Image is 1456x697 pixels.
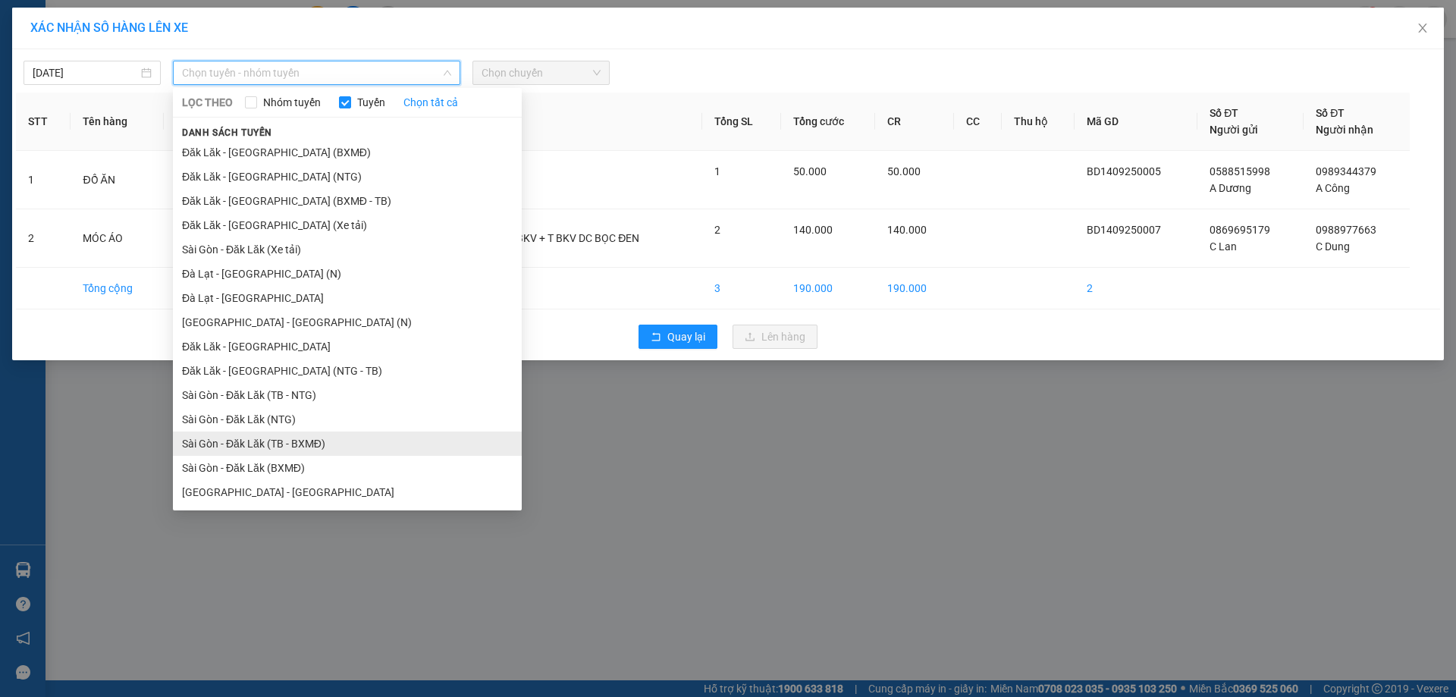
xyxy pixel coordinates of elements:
[173,140,522,165] li: Đăk Lăk - [GEOGRAPHIC_DATA] (BXMĐ)
[793,165,827,177] span: 50.000
[1210,165,1270,177] span: 0588515998
[781,268,875,309] td: 190.000
[173,126,281,140] span: Danh sách tuyến
[1316,124,1373,136] span: Người nhận
[702,93,781,151] th: Tổng SL
[173,407,522,432] li: Sài Gòn - Đăk Lăk (NTG)
[83,43,208,83] span: BD1409250008 -
[173,456,522,480] li: Sài Gòn - Đăk Lăk (BXMĐ)
[1316,165,1376,177] span: 0989344379
[111,8,188,24] span: Bình Dương
[33,64,138,81] input: 14/09/2025
[173,334,522,359] li: Đăk Lăk - [GEOGRAPHIC_DATA]
[71,268,163,309] td: Tổng cộng
[403,94,458,111] a: Chọn tất cả
[781,93,875,151] th: Tổng cước
[875,93,955,151] th: CR
[16,93,71,151] th: STT
[1075,268,1197,309] td: 2
[173,286,522,310] li: Đà Lạt - [GEOGRAPHIC_DATA]
[173,432,522,456] li: Sài Gòn - Đăk Lăk (TB - BXMĐ)
[1210,182,1251,194] span: A Dương
[173,165,522,189] li: Đăk Lăk - [GEOGRAPHIC_DATA] (NTG)
[173,310,522,334] li: [GEOGRAPHIC_DATA] - [GEOGRAPHIC_DATA] (N)
[173,480,522,504] li: [GEOGRAPHIC_DATA] - [GEOGRAPHIC_DATA]
[16,209,71,268] td: 2
[164,93,209,151] th: SL
[173,189,522,213] li: Đăk Lăk - [GEOGRAPHIC_DATA] (BXMĐ - TB)
[173,262,522,286] li: Đà Lạt - [GEOGRAPHIC_DATA] (N)
[875,268,955,309] td: 190.000
[351,94,391,111] span: Tuyến
[443,68,452,77] span: down
[1087,224,1161,236] span: BD1409250007
[71,93,163,151] th: Tên hàng
[173,213,522,237] li: Đăk Lăk - [GEOGRAPHIC_DATA] (Xe tải)
[1210,224,1270,236] span: 0869695179
[1316,224,1376,236] span: 0988977663
[793,224,833,236] span: 140.000
[1210,107,1238,119] span: Số ĐT
[97,71,186,83] span: 13:03:16 [DATE]
[447,93,702,151] th: Ghi chú
[1087,165,1161,177] span: BD1409250005
[887,224,927,236] span: 140.000
[182,94,233,111] span: LỌC THEO
[1210,240,1237,253] span: C Lan
[31,93,196,174] strong: Nhận:
[1316,240,1350,253] span: C Dung
[71,209,163,268] td: MÓC ÁO
[173,237,522,262] li: Sài Gòn - Đăk Lăk (Xe tải)
[1316,107,1345,119] span: Số ĐT
[83,8,188,24] span: Gửi:
[702,268,781,309] td: 3
[1002,93,1075,151] th: Thu hộ
[1210,124,1258,136] span: Người gửi
[173,359,522,383] li: Đăk Lăk - [GEOGRAPHIC_DATA] (NTG - TB)
[887,165,921,177] span: 50.000
[482,61,601,84] span: Chọn chuyến
[667,328,705,345] span: Quay lại
[71,151,163,209] td: ĐỒ ĂN
[83,27,196,40] span: A Mão - 0917076039
[1401,8,1444,50] button: Close
[1075,93,1197,151] th: Mã GD
[651,331,661,344] span: rollback
[459,232,639,244] span: T CHỮ ĐEN BKV + T BKV DC BỌC ĐEN
[714,165,720,177] span: 1
[83,57,208,83] span: luthanhnhan.tienoanh - In:
[1316,182,1350,194] span: A Công
[30,20,188,35] span: XÁC NHẬN SỐ HÀNG LÊN XE
[639,325,717,349] button: rollbackQuay lại
[714,224,720,236] span: 2
[733,325,817,349] button: uploadLên hàng
[173,383,522,407] li: Sài Gòn - Đăk Lăk (TB - NTG)
[257,94,327,111] span: Nhóm tuyến
[182,61,451,84] span: Chọn tuyến - nhóm tuyến
[16,151,71,209] td: 1
[954,93,1001,151] th: CC
[1417,22,1429,34] span: close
